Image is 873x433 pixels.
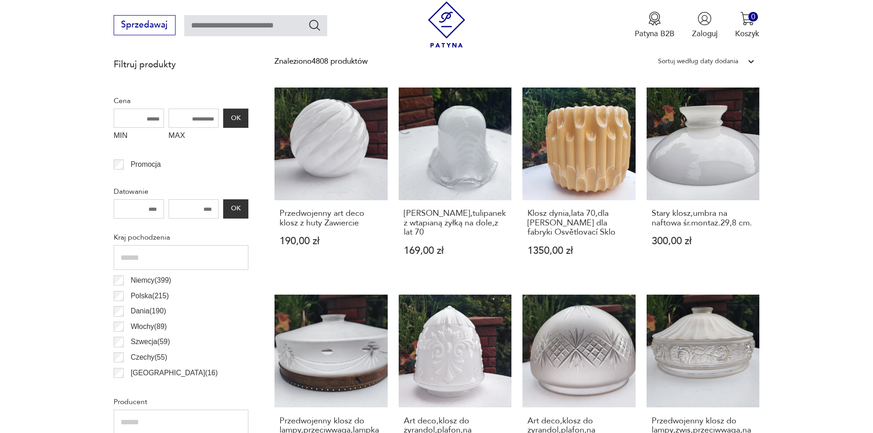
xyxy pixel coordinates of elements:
[114,396,248,408] p: Producent
[647,88,760,277] a: Stary klosz,umbra na naftowa śr.montaż.29,8 cm.Stary klosz,umbra na naftowa śr.montaż.29,8 cm.300...
[114,128,164,145] label: MIN
[114,22,176,29] a: Sprzedawaj
[308,18,321,32] button: Szukaj
[169,128,219,145] label: MAX
[114,186,248,197] p: Datowanie
[404,246,507,256] p: 169,00 zł
[658,55,738,67] div: Sortuj według daty dodania
[131,351,167,363] p: Czechy ( 55 )
[131,305,166,317] p: Dania ( 190 )
[131,274,171,286] p: Niemcy ( 399 )
[648,11,662,26] img: Ikona medalu
[735,11,759,39] button: 0Koszyk
[527,209,631,237] h3: Klosz dynia,lata 70,dla [PERSON_NAME] dla fabryki Osvětlovací Sklo
[280,236,383,246] p: 190,00 zł
[635,11,675,39] button: Patyna B2B
[114,59,248,71] p: Filtruj produkty
[114,231,248,243] p: Kraj pochodzenia
[275,88,388,277] a: Przedwojenny art deco klosz z huty ZawierciePrzedwojenny art deco klosz z huty Zawiercie190,00 zł
[635,28,675,39] p: Patyna B2B
[522,88,636,277] a: Klosz dynia,lata 70,dla Karel Wolf dla fabryki Osvětlovací SkloKlosz dynia,lata 70,dla [PERSON_NA...
[131,159,161,170] p: Promocja
[652,236,755,246] p: 300,00 zł
[280,209,383,228] h3: Przedwojenny art deco klosz z huty Zawiercie
[223,109,248,128] button: OK
[131,367,218,379] p: [GEOGRAPHIC_DATA] ( 16 )
[635,11,675,39] a: Ikona medaluPatyna B2B
[652,209,755,228] h3: Stary klosz,umbra na naftowa śr.montaż.29,8 cm.
[404,209,507,237] h3: [PERSON_NAME],tulipanek z wtapianą żyłką na dole,z lat 70
[423,1,470,48] img: Patyna - sklep z meblami i dekoracjami vintage
[740,11,754,26] img: Ikona koszyka
[735,28,759,39] p: Koszyk
[223,199,248,219] button: OK
[131,290,169,302] p: Polska ( 215 )
[131,321,167,333] p: Włochy ( 89 )
[114,15,176,35] button: Sprzedawaj
[748,12,758,22] div: 0
[275,55,368,67] div: Znaleziono 4808 produktów
[114,95,248,107] p: Cena
[692,11,718,39] button: Zaloguj
[692,28,718,39] p: Zaloguj
[131,382,218,394] p: [GEOGRAPHIC_DATA] ( 15 )
[399,88,512,277] a: Klosz,tulipanek z wtapianą żyłką na dole,z lat 70[PERSON_NAME],tulipanek z wtapianą żyłką na dole...
[527,246,631,256] p: 1350,00 zł
[697,11,712,26] img: Ikonka użytkownika
[131,336,170,348] p: Szwecja ( 59 )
